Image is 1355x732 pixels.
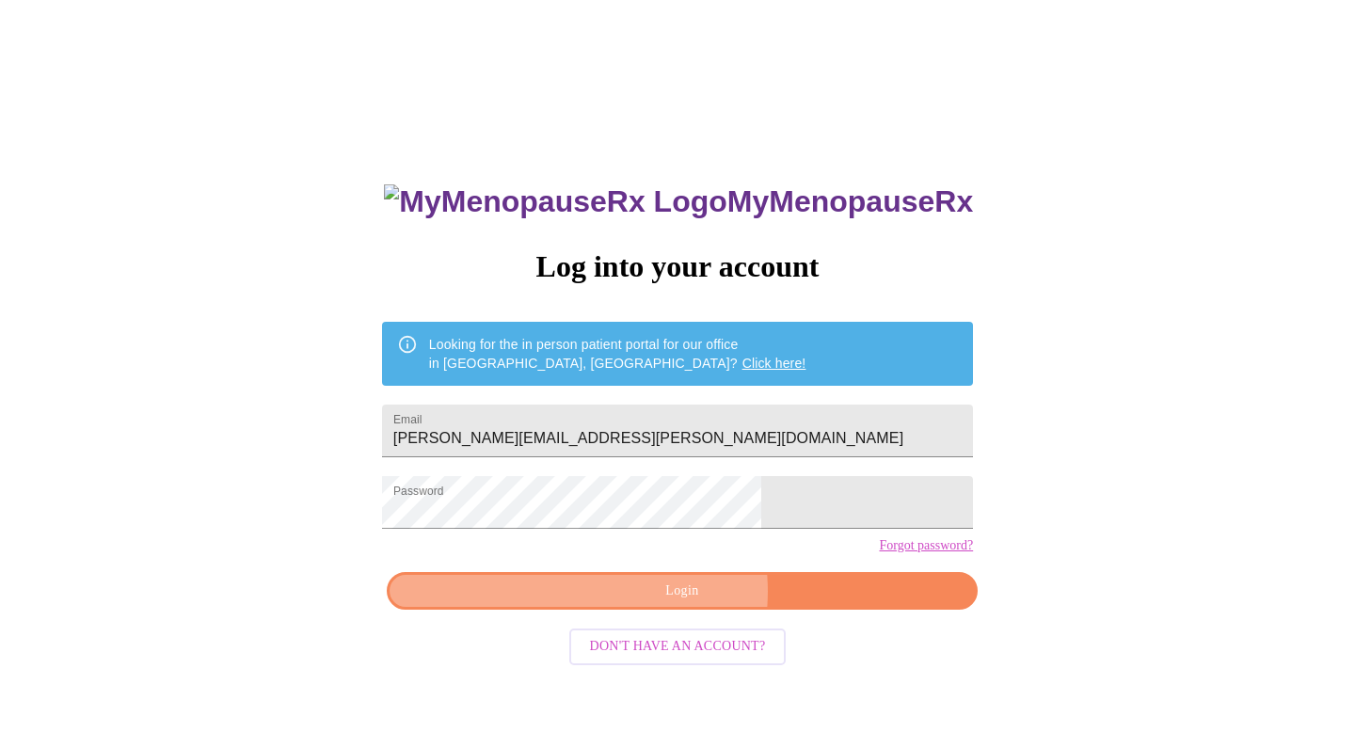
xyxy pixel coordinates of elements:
button: Login [387,572,978,611]
span: Don't have an account? [590,635,766,659]
h3: Log into your account [382,249,973,284]
a: Don't have an account? [565,637,791,653]
a: Forgot password? [879,538,973,553]
span: Login [408,580,956,603]
img: MyMenopauseRx Logo [384,184,726,219]
button: Don't have an account? [569,629,787,665]
h3: MyMenopauseRx [384,184,973,219]
div: Looking for the in person patient portal for our office in [GEOGRAPHIC_DATA], [GEOGRAPHIC_DATA]? [429,327,806,380]
a: Click here! [742,356,806,371]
